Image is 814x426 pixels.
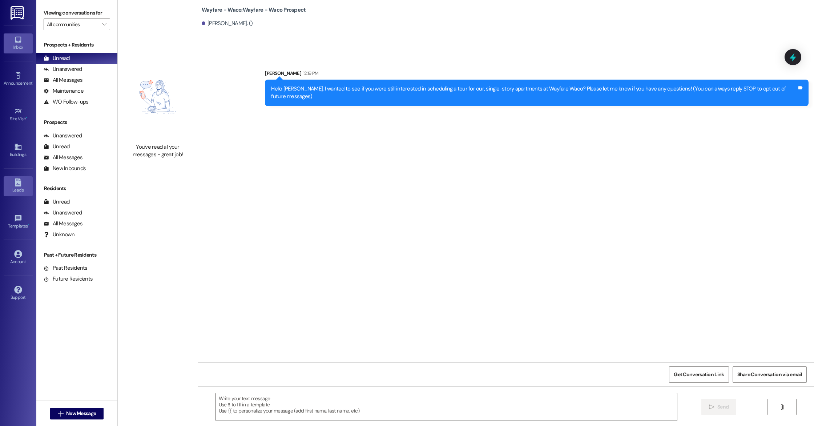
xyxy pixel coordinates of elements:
[44,264,88,272] div: Past Residents
[47,19,98,30] input: All communities
[28,222,29,228] span: •
[301,69,319,77] div: 12:19 PM
[26,115,27,120] span: •
[44,154,82,161] div: All Messages
[4,212,33,232] a: Templates •
[44,55,70,62] div: Unread
[271,85,797,101] div: Hello [PERSON_NAME], I wanted to see if you were still interested in scheduling a tour for our, s...
[202,20,253,27] div: [PERSON_NAME]. ()
[779,404,785,410] i: 
[701,399,737,415] button: Send
[44,231,74,238] div: Unknown
[44,220,82,228] div: All Messages
[669,366,729,383] button: Get Conversation Link
[674,371,724,378] span: Get Conversation Link
[36,41,117,49] div: Prospects + Residents
[44,198,70,206] div: Unread
[36,118,117,126] div: Prospects
[11,6,25,20] img: ResiDesk Logo
[44,87,84,95] div: Maintenance
[4,248,33,268] a: Account
[202,6,306,14] b: Wayfare - Waco: Wayfare - Waco Prospect
[44,7,110,19] label: Viewing conversations for
[44,165,86,172] div: New Inbounds
[717,403,729,411] span: Send
[102,21,106,27] i: 
[44,275,93,283] div: Future Residents
[126,54,190,139] img: empty-state
[4,33,33,53] a: Inbox
[4,284,33,303] a: Support
[709,404,714,410] i: 
[4,176,33,196] a: Leads
[265,69,809,80] div: [PERSON_NAME]
[66,410,96,417] span: New Message
[4,141,33,160] a: Buildings
[44,76,82,84] div: All Messages
[126,143,190,159] div: You've read all your messages - great job!
[50,408,104,419] button: New Message
[44,65,82,73] div: Unanswered
[44,98,88,106] div: WO Follow-ups
[36,185,117,192] div: Residents
[32,80,33,85] span: •
[733,366,807,383] button: Share Conversation via email
[58,411,63,417] i: 
[36,251,117,259] div: Past + Future Residents
[44,209,82,217] div: Unanswered
[4,105,33,125] a: Site Visit •
[44,132,82,140] div: Unanswered
[737,371,802,378] span: Share Conversation via email
[44,143,70,150] div: Unread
